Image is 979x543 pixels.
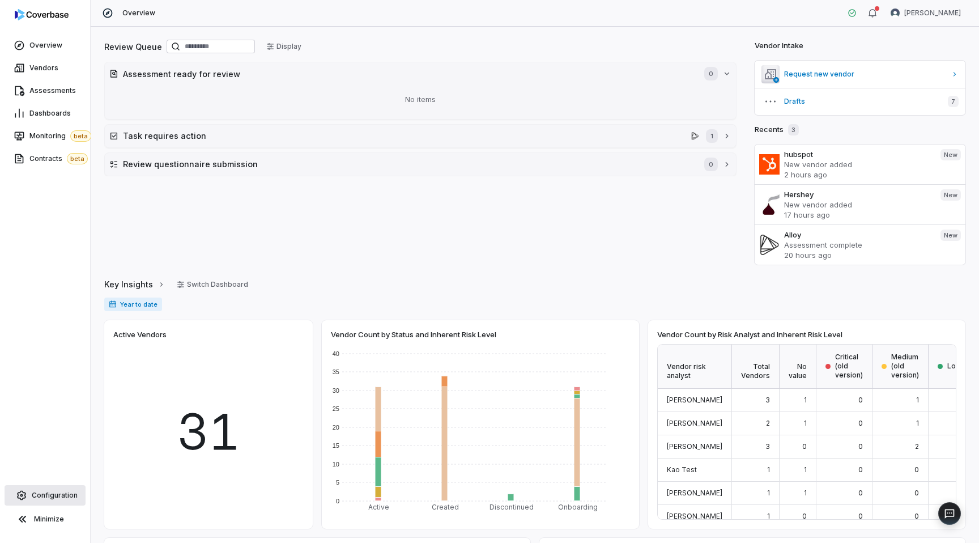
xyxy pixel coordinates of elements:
span: Vendor Count by Risk Analyst and Inherent Risk Level [657,329,842,340]
span: [PERSON_NAME] [667,512,722,520]
span: 2 [766,419,770,427]
a: Dashboards [2,103,88,124]
span: Overview [29,41,62,50]
span: Contracts [29,153,88,164]
span: Kao Test [667,465,697,474]
span: 3 [788,124,799,135]
text: 15 [333,442,339,449]
p: 2 hours ago [784,169,931,180]
span: 7 [948,96,959,107]
span: Configuration [32,491,78,500]
img: logo-D7KZi-bG.svg [15,9,69,20]
span: [PERSON_NAME] [667,489,722,497]
text: 40 [333,350,339,357]
h2: Review Queue [104,41,162,53]
span: 3 [765,442,770,451]
span: Dashboards [29,109,71,118]
span: 0 [858,419,863,427]
text: 10 [333,461,339,468]
span: Year to date [104,298,162,311]
span: 31 [177,395,240,469]
span: [PERSON_NAME] [667,396,722,404]
span: 2 [915,442,919,451]
span: Request new vendor [784,70,946,79]
button: Task requires actionalloy.com1 [105,125,736,147]
span: Monitoring [29,130,91,142]
div: No items [109,85,731,114]
a: Assessments [2,80,88,101]
span: New [940,189,961,201]
h2: Review questionnaire submission [123,158,693,170]
div: Total Vendors [732,345,780,389]
text: 35 [333,368,339,375]
span: 0 [914,489,919,497]
button: Display [259,38,308,55]
span: Vendor Count by Status and Inherent Risk Level [331,329,496,340]
h2: Task requires action [123,130,687,142]
span: 1 [706,129,718,143]
span: [PERSON_NAME] [667,442,722,451]
span: Key Insights [104,278,153,290]
span: 0 [858,489,863,497]
div: No value [780,345,816,389]
text: 0 [336,498,339,504]
span: [PERSON_NAME] [904,9,961,18]
div: Vendor risk analyst [658,345,732,389]
p: 17 hours ago [784,210,931,220]
a: Vendors [2,58,88,78]
span: 3 [765,396,770,404]
span: 0 [858,512,863,520]
span: 0 [914,512,919,520]
img: Lili Jiang avatar [891,9,900,18]
p: 20 hours ago [784,250,931,260]
h2: Vendor Intake [755,40,803,52]
button: Switch Dashboard [170,276,255,293]
button: Key Insights [101,273,169,296]
span: 0 [858,442,863,451]
span: 0 [704,158,718,171]
a: HersheyNew vendor added17 hours agoNew [755,184,965,224]
text: 5 [336,479,339,486]
span: Drafts [784,97,939,106]
text: 30 [333,387,339,394]
p: New vendor added [784,159,931,169]
span: 1 [767,512,770,520]
text: 25 [333,405,339,412]
span: Critical (old version) [835,353,863,380]
span: beta [70,130,91,142]
span: 1 [916,396,919,404]
button: Drafts7 [755,88,965,115]
span: Low [947,362,961,371]
a: Contractsbeta [2,149,88,169]
span: 1 [804,489,807,497]
p: Assessment complete [784,240,931,250]
h2: Recents [755,124,799,135]
span: 1 [916,419,919,427]
span: 0 [858,465,863,474]
h3: Alloy [784,230,931,240]
a: AlloyAssessment complete20 hours agoNew [755,224,965,265]
span: 1 [767,465,770,474]
a: Request new vendor [755,61,965,88]
span: Overview [122,9,155,18]
svg: Date range for report [109,300,117,308]
a: Monitoringbeta [2,126,88,146]
button: Minimize [5,508,86,531]
span: Active Vendors [113,329,167,340]
span: New [940,149,961,160]
button: Lili Jiang avatar[PERSON_NAME] [884,5,968,22]
button: Assessment ready for review0 [105,62,736,85]
a: Configuration [5,485,86,506]
span: 0 [802,442,807,451]
span: 0 [802,512,807,520]
span: New [940,230,961,241]
span: Vendors [29,63,58,73]
span: beta [67,153,88,164]
span: 0 [914,465,919,474]
span: Medium (old version) [891,353,919,380]
a: Key Insights [104,273,165,296]
span: 0 [704,67,718,80]
span: Assessments [29,86,76,95]
button: Review questionnaire submission0 [105,153,736,176]
span: 1 [804,465,807,474]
